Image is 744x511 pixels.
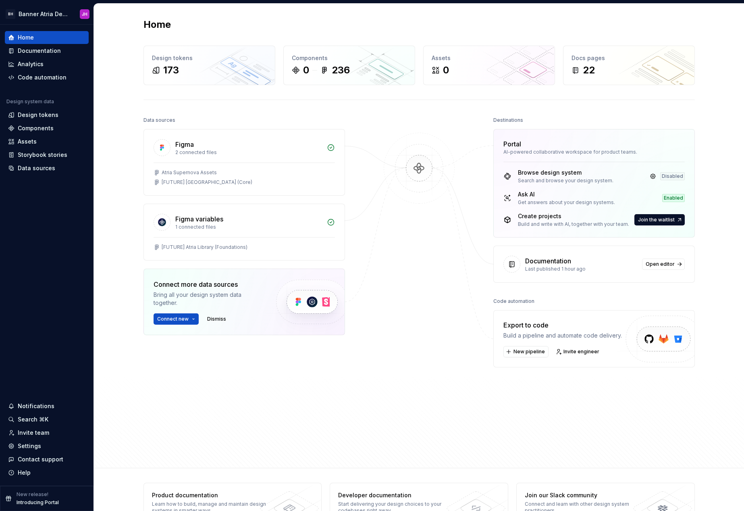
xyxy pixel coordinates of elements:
a: Assets0 [423,46,555,85]
div: Connect more data sources [154,279,262,289]
a: Components0236 [283,46,415,85]
span: Open editor [646,261,675,267]
div: Figma [175,140,194,149]
a: Analytics [5,58,89,71]
div: Design system data [6,98,54,105]
a: Design tokens173 [143,46,275,85]
div: Design tokens [18,111,58,119]
div: Storybook stories [18,151,67,159]
a: Figma variables1 connected files[FUTURE] Atria Library (Foundations) [143,204,345,261]
div: Create projects [518,212,629,220]
div: Developer documentation [338,491,455,499]
div: Code automation [18,73,67,81]
a: Data sources [5,162,89,175]
div: 0 [303,64,309,77]
div: Docs pages [572,54,686,62]
div: [FUTURE] [GEOGRAPHIC_DATA] (Core) [162,179,252,186]
div: 22 [583,64,595,77]
div: Data sources [143,115,175,126]
a: Storybook stories [5,148,89,161]
div: Figma variables [175,214,223,224]
div: Invite team [18,429,49,437]
p: Introducing Portal [17,499,59,506]
div: Banner Atria Design System [19,10,70,18]
a: Home [5,31,89,44]
button: Search ⌘K [5,413,89,426]
div: Data sources [18,164,55,172]
button: BHBanner Atria Design SystemJH [2,5,92,23]
div: Home [18,33,34,42]
a: Invite team [5,426,89,439]
div: Last published 1 hour ago [525,266,637,272]
div: Portal [503,139,521,149]
div: Bring all your design system data together. [154,291,262,307]
a: Components [5,122,89,135]
div: 2 connected files [175,149,322,156]
div: Settings [18,442,41,450]
div: Search ⌘K [18,415,48,423]
div: Get answers about your design systems. [518,199,615,206]
div: AI-powered collaborative workspace for product teams. [503,149,685,155]
a: Code automation [5,71,89,84]
div: Design tokens [152,54,267,62]
div: Destinations [493,115,523,126]
span: Join the waitlist [638,217,675,223]
div: 173 [163,64,179,77]
div: Contact support [18,455,63,463]
div: JH [82,11,87,17]
a: Docs pages22 [563,46,695,85]
div: 1 connected files [175,224,322,230]
p: New release! [17,491,48,498]
a: Invite engineer [553,346,603,357]
a: Settings [5,440,89,453]
div: BH [6,9,15,19]
div: 0 [443,64,449,77]
div: Components [18,124,54,132]
div: Analytics [18,60,44,68]
div: Join our Slack community [525,491,642,499]
a: Open editor [642,259,685,270]
div: Build and write with AI, together with your team. [518,221,629,227]
button: New pipeline [503,346,549,357]
div: Assets [18,138,37,146]
button: Dismiss [204,313,230,325]
div: Documentation [525,256,571,266]
button: Notifications [5,400,89,413]
div: Help [18,469,31,477]
span: Connect new [157,316,189,322]
button: Join the waitlist [634,214,685,225]
button: Connect new [154,313,199,325]
div: Components [292,54,407,62]
div: Code automation [493,296,534,307]
div: Documentation [18,47,61,55]
span: Dismiss [207,316,226,322]
div: Notifications [18,402,54,410]
div: Atria Supernova Assets [162,169,217,176]
div: Ask AI [518,190,615,198]
div: 236 [332,64,350,77]
div: Assets [432,54,547,62]
div: Search and browse your design system. [518,177,613,184]
span: Invite engineer [563,348,599,355]
a: Assets [5,135,89,148]
div: Disabled [660,172,685,180]
h2: Home [143,18,171,31]
div: Enabled [662,194,685,202]
div: Export to code [503,320,622,330]
button: Contact support [5,453,89,466]
div: [FUTURE] Atria Library (Foundations) [162,244,247,250]
span: New pipeline [513,348,545,355]
a: Figma2 connected filesAtria Supernova Assets[FUTURE] [GEOGRAPHIC_DATA] (Core) [143,129,345,196]
div: Build a pipeline and automate code delivery. [503,332,622,340]
a: Design tokens [5,108,89,121]
a: Documentation [5,44,89,57]
div: Product documentation [152,491,269,499]
button: Help [5,466,89,479]
div: Browse design system [518,169,613,177]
